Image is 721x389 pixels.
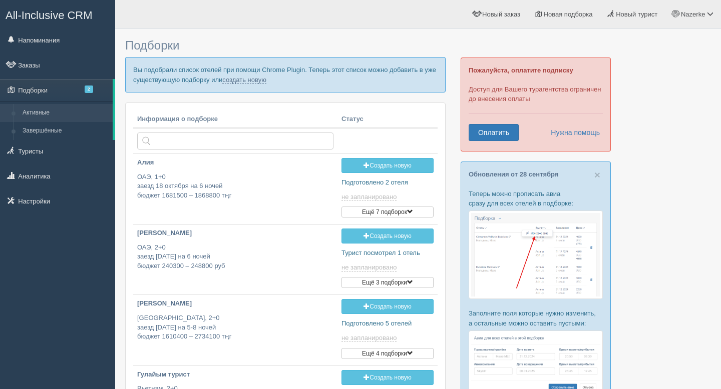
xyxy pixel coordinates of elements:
[461,57,611,151] div: Доступ для Вашего турагентства ограничен до внесения оплаты
[137,370,333,379] p: Гулайым турист
[341,370,434,385] a: Создать новую
[341,299,434,314] a: Создать новую
[18,104,113,122] a: Активные
[341,228,434,243] a: Создать новую
[544,124,600,141] a: Нужна помощь
[137,243,333,271] p: ОАЭ, 2+0 заезд [DATE] на 6 ночей бюджет 240300 – 248800 руб
[469,189,603,208] p: Теперь можно прописать авиа сразу для всех отелей в подборке:
[137,132,333,149] input: Поиск по стране или туристу
[341,248,434,258] p: Турист посмотрел 1 отель
[341,263,397,271] span: не запланировано
[341,193,397,201] span: не запланировано
[85,85,93,93] span: 2
[469,124,519,141] a: Оплатить
[125,38,179,52] span: Подборки
[469,170,558,178] a: Обновления от 28 сентября
[469,210,603,299] img: %D0%BF%D0%BE%D0%B4%D0%B1%D0%BE%D1%80%D0%BA%D0%B0-%D0%B0%D0%B2%D0%B8%D0%B0-1-%D1%81%D1%80%D0%BC-%D...
[133,110,337,128] th: Информация о подборке
[681,10,705,18] span: Nazerke
[137,158,333,167] p: Алия
[6,9,93,21] span: All-Inclusive CRM
[1,0,115,28] a: All-Inclusive CRM
[594,169,600,180] button: Close
[133,224,337,279] a: [PERSON_NAME] ОАЭ, 2+0заезд [DATE] на 6 ночейбюджет 240300 – 248800 руб
[544,10,593,18] span: Новая подборка
[133,154,337,208] a: Алия ОАЭ, 1+0заезд 18 октября на 6 ночейбюджет 1681500 – 1868800 тңг
[137,172,333,200] p: ОАЭ, 1+0 заезд 18 октября на 6 ночей бюджет 1681500 – 1868800 тңг
[133,295,337,349] a: [PERSON_NAME] [GEOGRAPHIC_DATA], 2+0заезд [DATE] на 5-8 ночейбюджет 1610400 – 2734100 тңг
[341,319,434,328] p: Подготовлено 5 отелей
[18,122,113,140] a: Завершённые
[137,299,333,308] p: [PERSON_NAME]
[341,334,399,342] a: не запланировано
[222,76,266,84] a: создать новую
[341,158,434,173] a: Создать новую
[341,334,397,342] span: не запланировано
[341,348,434,359] button: Ещё 4 подборки
[341,263,399,271] a: не запланировано
[469,66,573,74] b: Пожалуйста, оплатите подписку
[482,10,520,18] span: Новый заказ
[341,206,434,217] button: Ещё 7 подборок
[616,10,657,18] span: Новый турист
[341,277,434,288] button: Ещё 3 подборки
[125,57,446,92] p: Вы подобрали список отелей при помощи Chrome Plugin. Теперь этот список можно добавить в уже суще...
[337,110,438,128] th: Статус
[137,313,333,341] p: [GEOGRAPHIC_DATA], 2+0 заезд [DATE] на 5-8 ночей бюджет 1610400 – 2734100 тңг
[594,169,600,180] span: ×
[341,178,434,187] p: Подготовлено 2 отеля
[137,228,333,238] p: [PERSON_NAME]
[469,308,603,327] p: Заполните поля которые нужно изменить, а остальные можно оставить пустыми:
[341,193,399,201] a: не запланировано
